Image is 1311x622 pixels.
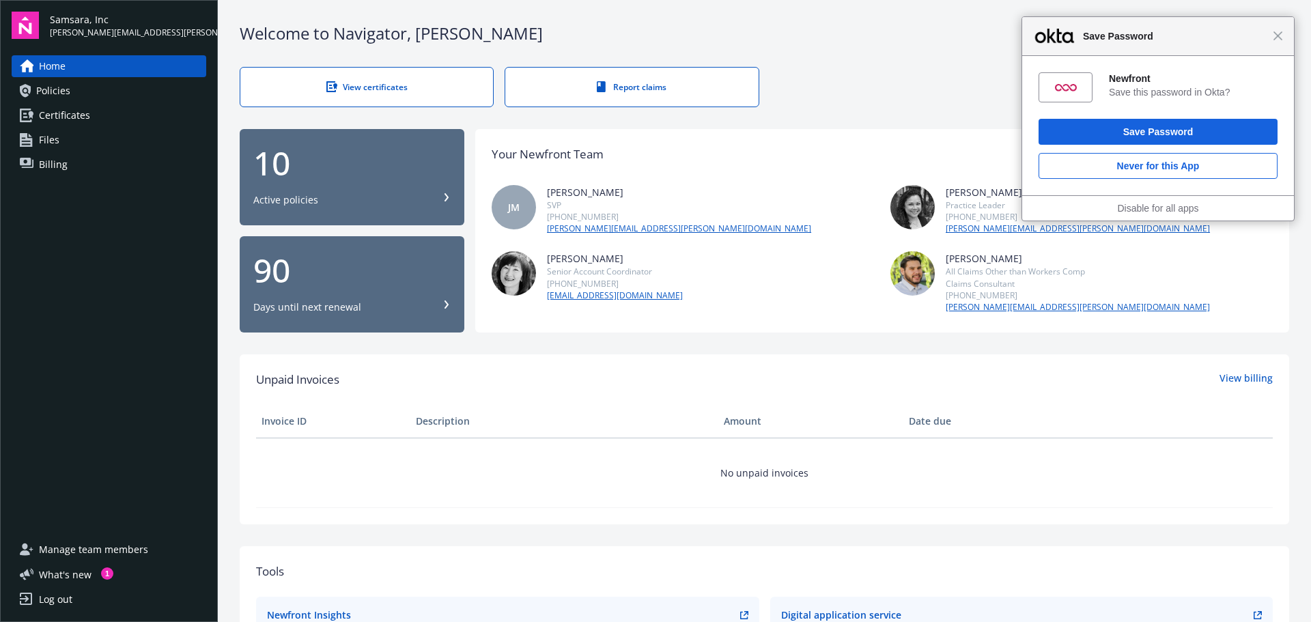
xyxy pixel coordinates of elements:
div: View certificates [268,81,466,93]
button: Save Password [1039,119,1278,145]
div: Active policies [253,193,318,207]
img: 9qr+3JAAAABklEQVQDAAYfn1AZwRfeAAAAAElFTkSuQmCC [1055,76,1077,98]
img: navigator-logo.svg [12,12,39,39]
a: Files [12,129,206,151]
div: Log out [39,589,72,610]
img: photo [890,251,935,296]
td: No unpaid invoices [256,438,1273,507]
div: Claims Consultant [946,278,1210,289]
div: Your Newfront Team [492,145,604,163]
th: Date due [903,405,1058,438]
button: Never for this App [1039,153,1278,179]
div: [PHONE_NUMBER] [547,211,811,223]
a: Manage team members [12,539,206,561]
span: Certificates [39,104,90,126]
button: What's new1 [12,567,113,582]
div: Welcome to Navigator , [PERSON_NAME] [240,22,1289,45]
div: Newfront Insights [267,608,351,622]
span: Policies [36,80,70,102]
a: [PERSON_NAME][EMAIL_ADDRESS][PERSON_NAME][DOMAIN_NAME] [946,301,1210,313]
a: Report claims [505,67,759,107]
th: Description [410,405,718,438]
span: Billing [39,154,68,175]
div: 10 [253,147,451,180]
span: Home [39,55,66,77]
button: 10Active policies [240,129,464,225]
div: [PERSON_NAME] [547,251,683,266]
th: Amount [718,405,903,438]
span: Close [1273,31,1283,41]
button: 90Days until next renewal [240,236,464,333]
a: Home [12,55,206,77]
div: Report claims [533,81,731,93]
a: View certificates [240,67,494,107]
th: Invoice ID [256,405,410,438]
span: Unpaid Invoices [256,371,339,388]
span: Files [39,129,59,151]
div: Newfront [1109,72,1278,85]
span: JM [508,200,520,214]
a: View billing [1220,371,1273,388]
div: [PERSON_NAME] [946,185,1210,199]
a: [PERSON_NAME][EMAIL_ADDRESS][PERSON_NAME][DOMAIN_NAME] [547,223,811,235]
div: SVP [547,199,811,211]
div: [PHONE_NUMBER] [946,289,1210,301]
div: Digital application service [781,608,901,622]
a: Certificates [12,104,206,126]
div: Practice Leader [946,199,1210,211]
img: photo [492,251,536,296]
div: Days until next renewal [253,300,361,314]
div: Save this password in Okta? [1109,86,1278,98]
span: Samsara, Inc [50,12,206,27]
img: photo [890,185,935,229]
span: Save Password [1076,28,1273,44]
a: Disable for all apps [1117,203,1198,214]
div: 1 [101,567,113,580]
a: Billing [12,154,206,175]
div: Senior Account Coordinator [547,266,683,277]
div: 90 [253,254,451,287]
span: [PERSON_NAME][EMAIL_ADDRESS][PERSON_NAME][DOMAIN_NAME] [50,27,206,39]
a: [PERSON_NAME][EMAIL_ADDRESS][PERSON_NAME][DOMAIN_NAME] [946,223,1210,235]
div: [PERSON_NAME] [547,185,811,199]
span: What ' s new [39,567,91,582]
div: [PERSON_NAME] [946,251,1210,266]
div: All Claims Other than Workers Comp [946,266,1210,277]
a: Policies [12,80,206,102]
div: Tools [256,563,1273,580]
div: [PHONE_NUMBER] [547,278,683,289]
span: Manage team members [39,539,148,561]
div: [PHONE_NUMBER] [946,211,1210,223]
a: [EMAIL_ADDRESS][DOMAIN_NAME] [547,289,683,302]
button: Samsara, Inc[PERSON_NAME][EMAIL_ADDRESS][PERSON_NAME][DOMAIN_NAME] [50,12,206,39]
